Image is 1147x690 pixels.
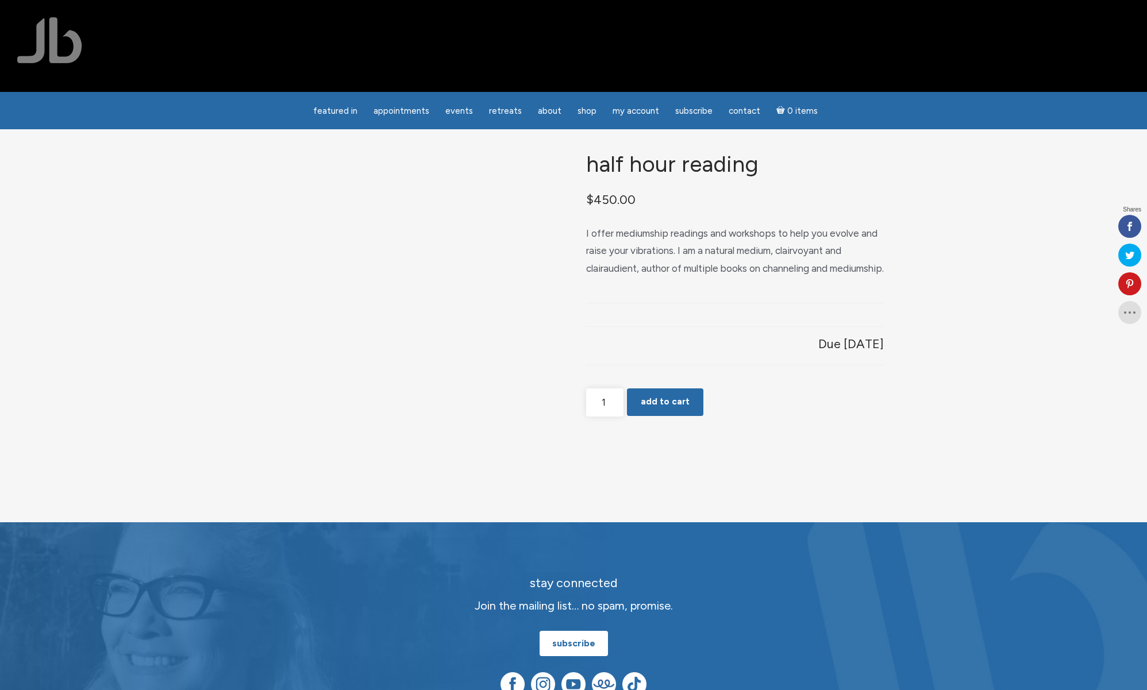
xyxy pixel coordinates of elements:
[369,576,778,590] h2: stay connected
[675,106,713,116] span: Subscribe
[586,225,884,277] p: I offer mediumship readings and workshops to help you evolve and raise your vibrations. I am a na...
[531,100,568,122] a: About
[438,100,480,122] a: Events
[306,100,364,122] a: featured in
[627,388,703,416] button: Add to cart
[787,107,818,115] span: 0 items
[540,631,608,656] a: subscribe
[613,106,659,116] span: My Account
[538,106,561,116] span: About
[578,106,596,116] span: Shop
[374,106,429,116] span: Appointments
[606,100,666,122] a: My Account
[482,100,529,122] a: Retreats
[586,192,636,207] bdi: 450.00
[586,152,884,177] h1: Half Hour Reading
[489,106,522,116] span: Retreats
[367,100,436,122] a: Appointments
[571,100,603,122] a: Shop
[586,388,623,417] input: Product quantity
[586,192,594,207] span: $
[722,100,767,122] a: Contact
[369,597,778,615] p: Join the mailing list… no spam, promise.
[818,333,884,355] p: Due [DATE]
[729,106,760,116] span: Contact
[313,106,357,116] span: featured in
[1123,207,1141,213] span: Shares
[445,106,473,116] span: Events
[668,100,719,122] a: Subscribe
[17,17,82,63] img: Jamie Butler. The Everyday Medium
[769,99,825,122] a: Cart0 items
[776,106,787,116] i: Cart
